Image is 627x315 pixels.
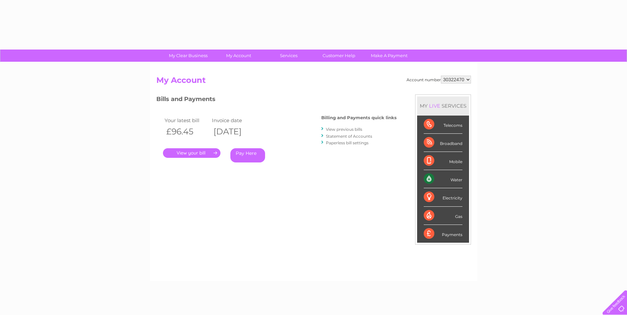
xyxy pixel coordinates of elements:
[424,225,462,243] div: Payments
[424,188,462,206] div: Electricity
[407,76,471,84] div: Account number
[163,125,211,138] th: £96.45
[156,94,397,106] h3: Bills and Payments
[417,96,469,115] div: MY SERVICES
[156,76,471,88] h2: My Account
[326,140,369,145] a: Paperless bill settings
[424,170,462,188] div: Water
[424,134,462,152] div: Broadband
[424,152,462,170] div: Mobile
[163,148,220,158] a: .
[161,50,216,62] a: My Clear Business
[210,116,258,125] td: Invoice date
[424,116,462,134] div: Telecoms
[211,50,266,62] a: My Account
[428,103,442,109] div: LIVE
[362,50,416,62] a: Make A Payment
[210,125,258,138] th: [DATE]
[312,50,366,62] a: Customer Help
[424,207,462,225] div: Gas
[230,148,265,162] a: Pay Here
[163,116,211,125] td: Your latest bill
[326,127,362,132] a: View previous bills
[326,134,372,139] a: Statement of Accounts
[321,115,397,120] h4: Billing and Payments quick links
[261,50,316,62] a: Services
